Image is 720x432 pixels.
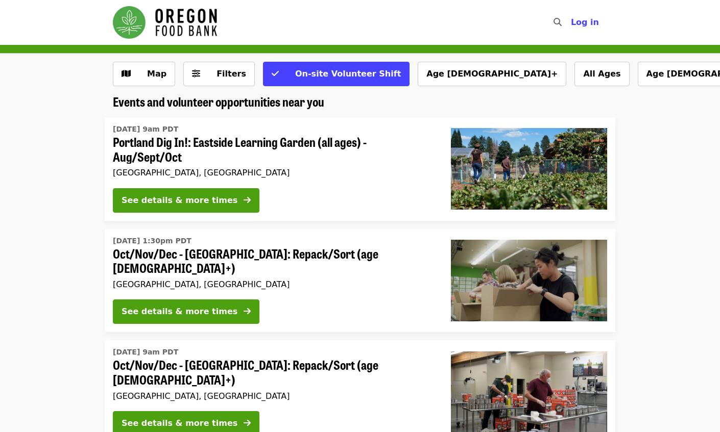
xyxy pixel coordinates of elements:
[113,299,259,324] button: See details & more times
[113,135,435,164] span: Portland Dig In!: Eastside Learning Garden (all ages) - Aug/Sept/Oct
[113,246,435,276] span: Oct/Nov/Dec - [GEOGRAPHIC_DATA]: Repack/Sort (age [DEMOGRAPHIC_DATA]+)
[105,229,615,333] a: See details for "Oct/Nov/Dec - Portland: Repack/Sort (age 8+)"
[113,168,435,177] div: [GEOGRAPHIC_DATA], [GEOGRAPHIC_DATA]
[113,92,324,110] span: Events and volunteer opportunities near you
[244,195,251,205] i: arrow-right icon
[113,347,178,358] time: [DATE] 9am PDT
[183,62,255,86] button: Filters (0 selected)
[113,6,217,39] img: Oregon Food Bank - Home
[263,62,410,86] button: On-site Volunteer Shift
[113,236,191,246] time: [DATE] 1:30pm PDT
[113,358,435,387] span: Oct/Nov/Dec - [GEOGRAPHIC_DATA]: Repack/Sort (age [DEMOGRAPHIC_DATA]+)
[217,69,246,79] span: Filters
[113,124,178,135] time: [DATE] 9am PDT
[244,307,251,316] i: arrow-right icon
[568,10,576,35] input: Search
[122,69,131,79] i: map icon
[451,240,607,321] img: Oct/Nov/Dec - Portland: Repack/Sort (age 8+) organized by Oregon Food Bank
[295,69,401,79] span: On-site Volunteer Shift
[574,62,629,86] button: All Ages
[272,69,279,79] i: check icon
[113,391,435,401] div: [GEOGRAPHIC_DATA], [GEOGRAPHIC_DATA]
[244,418,251,428] i: arrow-right icon
[451,128,607,210] img: Portland Dig In!: Eastside Learning Garden (all ages) - Aug/Sept/Oct organized by Oregon Food Bank
[192,69,200,79] i: sliders-h icon
[113,188,259,213] button: See details & more times
[122,306,237,318] div: See details & more times
[418,62,566,86] button: Age [DEMOGRAPHIC_DATA]+
[122,194,237,207] div: See details & more times
[147,69,166,79] span: Map
[113,62,175,86] button: Show map view
[571,17,599,27] span: Log in
[122,417,237,429] div: See details & more times
[554,17,562,27] i: search icon
[105,117,615,221] a: See details for "Portland Dig In!: Eastside Learning Garden (all ages) - Aug/Sept/Oct"
[113,279,435,289] div: [GEOGRAPHIC_DATA], [GEOGRAPHIC_DATA]
[563,12,607,33] button: Log in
